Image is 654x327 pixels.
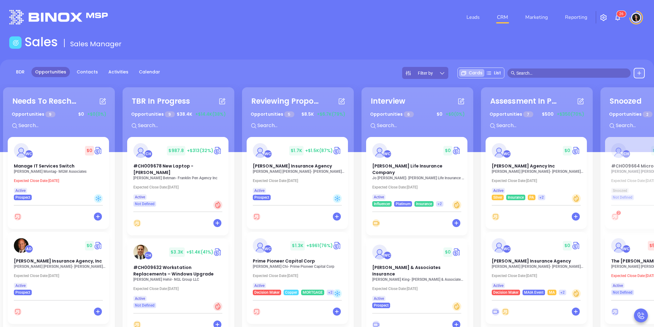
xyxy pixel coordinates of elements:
[94,146,103,155] img: Quote
[135,201,155,207] span: Not Defined
[372,287,465,291] p: Expected Close Date: [DATE]
[492,274,584,278] p: Expected Close Date: [DATE]
[613,289,632,296] span: Not Defined
[133,277,226,282] p: Kenneth Hehir - NGL Group LLC
[8,137,110,232] div: profileWalter Contreras$0Circle dollarManage IT Services Switch[PERSON_NAME] Montag- MGM Associat...
[622,245,630,253] div: Walter Contreras
[317,111,345,118] span: +$6.7K (79%)
[560,289,565,296] span: +2
[621,12,624,16] span: 6
[490,109,533,120] p: Opportunities
[383,251,391,259] div: Walter Contreras
[14,179,106,183] p: Expected Close Date: [DATE]
[300,110,315,119] span: $ 8.5K
[616,211,621,215] sup: 2
[303,289,323,296] span: MORTGAGE
[186,249,213,255] span: +$1.4K (41%)
[70,39,122,49] span: Sales Manager
[372,143,387,158] img: Kilpatrick Life Insurance Company
[492,264,584,269] p: Matthew Martin - Margaret J. Grassi Insurance Agency
[396,201,410,207] span: Platinum
[572,194,581,203] div: Warm
[213,247,222,257] img: Quote
[14,238,29,253] img: Gaudette Insurance Agency, Inc
[187,147,213,154] span: +$313 (32%)
[31,67,70,77] a: Opportunities
[333,241,342,250] img: Quote
[328,289,333,296] span: +2
[494,70,501,76] span: List
[492,179,584,183] p: Expected Close Date: [DATE]
[643,111,652,117] span: 2
[253,258,315,264] span: Prime Pioneer Capital Corp
[371,96,405,107] div: Interview
[416,201,432,207] span: Insurance
[631,13,641,23] img: user
[333,289,342,298] div: Cold
[18,122,110,130] input: Search...
[144,251,152,259] div: Carla Humber
[374,295,384,302] span: Active
[305,147,333,154] span: +$1.5K (87%)
[94,194,103,203] div: Cold
[557,111,584,118] span: +$350 (70%)
[464,11,482,23] a: Leads
[366,92,469,137] div: InterviewOpportunities 6$0+$0(0%)
[251,109,294,120] p: Opportunities
[614,14,621,21] img: iconNotification
[251,96,319,107] div: Reviewing Proposal
[486,232,587,295] a: profileWalter Contreras$0Circle dollar[PERSON_NAME] Insurance Agency[PERSON_NAME] [PERSON_NAME]- ...
[486,137,587,200] a: profileWalter Contreras$0Circle dollar[PERSON_NAME] Agency Inc[PERSON_NAME] [PERSON_NAME]- [PERSO...
[131,109,175,120] p: Opportunities
[15,187,26,194] span: Active
[105,67,132,77] a: Activities
[15,194,30,201] span: Prospect
[135,295,145,302] span: Active
[446,111,465,118] span: +$0 (0%)
[254,282,264,289] span: Active
[503,150,511,158] div: Walter Contreras
[366,137,469,238] div: profileWalter Contreras$0Circle dollar[PERSON_NAME] Life Insurance CompanyJo [PERSON_NAME]- [PERS...
[611,143,626,158] img: #CH009664 Microsoft Teams Phone
[169,247,185,257] span: $ 3.3K
[486,232,588,327] div: profileWalter Contreras$0Circle dollar[PERSON_NAME] Insurance Agency[PERSON_NAME] [PERSON_NAME]- ...
[264,245,272,253] div: Walter Contreras
[443,146,452,155] span: $ 0
[8,92,110,137] div: Needs To RescheduleOpportunities 9$0+$0(0%)
[617,11,626,17] sup: 26
[443,247,452,257] span: $ 0
[247,137,349,232] div: profileWalter Contreras$1.7K+$1.5K(87%)Circle dollar[PERSON_NAME] Insurance Agency[PERSON_NAME] [...
[253,238,268,253] img: Prime Pioneer Capital Corp
[14,274,106,278] p: Expected Close Date: [DATE]
[290,241,305,250] span: $ 1.3K
[253,179,345,183] p: Expected Close Date: [DATE]
[492,238,507,253] img: Margaret J. Grassi Insurance Agency
[25,35,58,49] h1: Sales
[493,187,503,194] span: Active
[372,264,441,277] span: Moore & Associates Insurance
[549,289,555,296] span: MA
[490,96,558,107] div: Assessment In Progress
[493,282,503,289] span: Active
[366,238,467,308] a: profileWalter Contreras$0Circle dollar[PERSON_NAME] & Associates Insurance[PERSON_NAME] King- [PE...
[8,137,109,200] a: profileWalter Contreras$0Circle dollarManage IT Services Switch[PERSON_NAME] Montag- MGM Associat...
[247,232,348,295] a: profileWalter Contreras$1.3K+$961(76%)Circle dollarPrime Pioneer Capital Corp[PERSON_NAME] Chi- P...
[618,211,620,215] span: 2
[493,194,502,201] span: Silver
[213,146,222,155] a: Quote
[289,146,304,155] span: $ 1.7K
[94,241,103,250] img: Quote
[73,67,102,77] a: Contacts
[77,110,86,119] span: $ 0
[452,201,461,209] div: Warm
[372,176,465,180] p: Jo Clark - Kilpatrick Life Insurance Company
[175,110,194,119] span: $ 38.4K
[374,201,390,207] span: Influencer
[572,241,581,250] img: Quote
[135,302,155,309] span: Not Defined
[127,137,228,207] a: profileCarla Humber$987.8+$313(32%)Circle dollar#CH009678 New Laptop - [PERSON_NAME][PERSON_NAME]...
[12,109,55,120] p: Opportunities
